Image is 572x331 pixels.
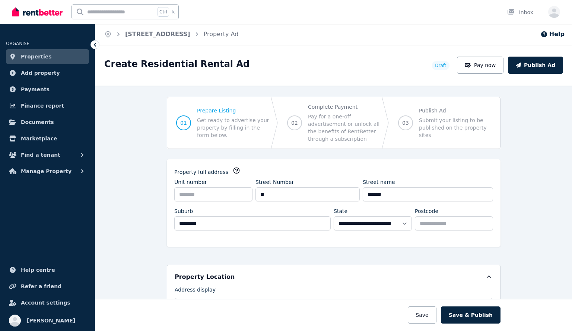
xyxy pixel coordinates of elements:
span: Manage Property [21,167,71,176]
span: Draft [435,63,446,69]
div: Inbox [507,9,533,16]
a: Help centre [6,262,89,277]
button: Find a tenant [6,147,89,162]
label: Suburb [174,207,193,215]
a: Payments [6,82,89,97]
span: Refer a friend [21,282,61,291]
span: Submit your listing to be published on the property sites [419,117,491,139]
img: RentBetter [12,6,63,17]
span: Properties [21,52,52,61]
a: Refer a friend [6,279,89,294]
span: 03 [402,119,409,127]
label: Street Number [255,178,294,186]
a: [STREET_ADDRESS] [125,31,190,38]
span: Marketplace [21,134,57,143]
button: Publish Ad [508,57,563,74]
span: Complete Payment [308,103,380,111]
a: Property Ad [204,31,239,38]
span: Get ready to advertise your property by filling in the form below. [197,117,269,139]
span: Add property [21,69,60,77]
span: Finance report [21,101,64,110]
span: Publish Ad [419,107,491,114]
nav: Breadcrumb [95,24,247,45]
button: Pay now [457,57,504,74]
span: Payments [21,85,50,94]
label: State [334,207,347,215]
span: k [172,9,175,15]
a: Finance report [6,98,89,113]
a: Documents [6,115,89,130]
span: Prepare Listing [197,107,269,114]
a: Marketplace [6,131,89,146]
span: 02 [291,119,298,127]
button: Help [540,30,565,39]
span: [PERSON_NAME] [27,316,75,325]
nav: Progress [167,97,500,149]
h1: Create Residential Rental Ad [104,58,250,70]
label: Property full address [174,168,228,176]
button: Manage Property [6,164,89,179]
a: Properties [6,49,89,64]
h5: Property Location [175,273,235,281]
span: Account settings [21,298,70,307]
a: Account settings [6,295,89,310]
button: Save [408,306,436,324]
span: Ctrl [158,7,169,17]
span: Documents [21,118,54,127]
span: Help centre [21,265,55,274]
label: Address display [175,286,216,296]
label: Unit number [174,178,207,186]
span: Find a tenant [21,150,60,159]
span: Pay for a one-off advertisement or unlock all the benefits of RentBetter through a subscription [308,113,380,143]
span: ORGANISE [6,41,29,46]
button: Save & Publish [441,306,500,324]
span: 01 [180,119,187,127]
label: Postcode [415,207,438,215]
label: Street name [363,178,395,186]
a: Add property [6,66,89,80]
